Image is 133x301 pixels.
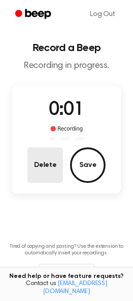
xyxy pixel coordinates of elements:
[5,280,128,296] span: Contact us
[7,43,126,53] h1: Record a Beep
[7,243,126,257] p: Tired of copying and pasting? Use the extension to automatically insert your recordings.
[81,4,124,25] a: Log Out
[43,281,107,295] a: [EMAIL_ADDRESS][DOMAIN_NAME]
[48,124,85,133] div: Recording
[7,60,126,71] p: Recording in progress.
[9,6,59,23] a: Beep
[49,101,84,119] span: 0:01
[27,147,63,183] button: Delete Audio Record
[70,147,106,183] button: Save Audio Record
